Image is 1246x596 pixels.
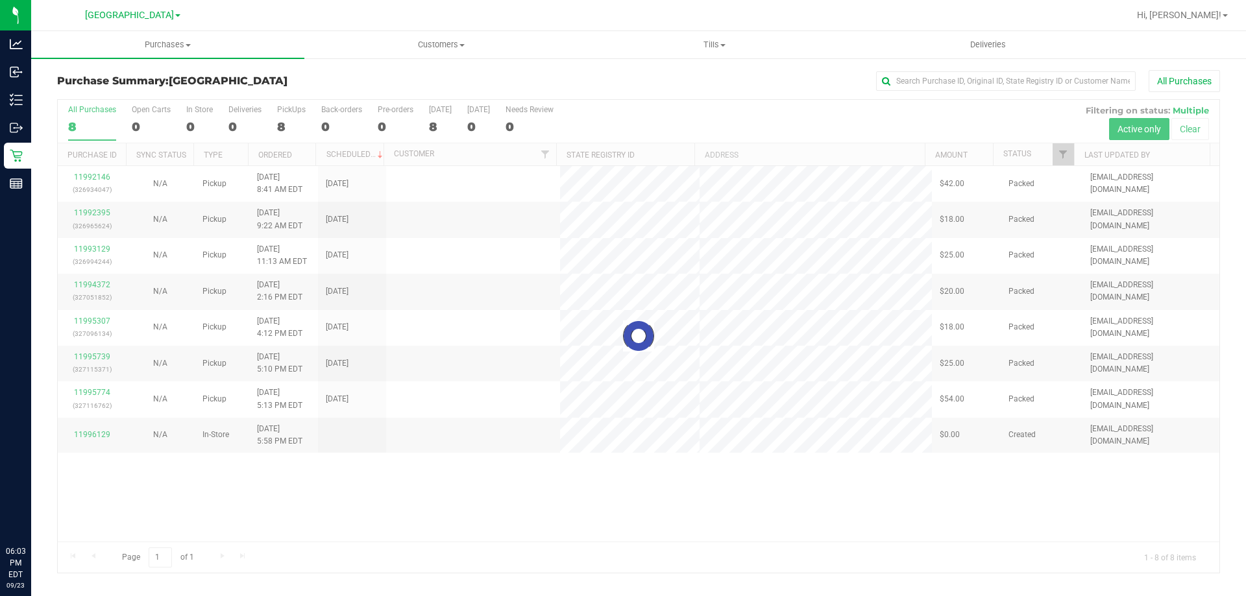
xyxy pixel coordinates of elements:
span: Customers [305,39,577,51]
button: All Purchases [1149,70,1220,92]
iframe: Resource center [13,492,52,531]
span: Hi, [PERSON_NAME]! [1137,10,1221,20]
span: [GEOGRAPHIC_DATA] [85,10,174,21]
a: Purchases [31,31,304,58]
p: 09/23 [6,580,25,590]
h3: Purchase Summary: [57,75,445,87]
inline-svg: Outbound [10,121,23,134]
inline-svg: Retail [10,149,23,162]
span: Deliveries [953,39,1023,51]
p: 06:03 PM EDT [6,545,25,580]
span: Tills [578,39,850,51]
inline-svg: Analytics [10,38,23,51]
a: Tills [578,31,851,58]
a: Deliveries [851,31,1125,58]
span: Purchases [31,39,304,51]
inline-svg: Inventory [10,93,23,106]
inline-svg: Reports [10,177,23,190]
input: Search Purchase ID, Original ID, State Registry ID or Customer Name... [876,71,1136,91]
inline-svg: Inbound [10,66,23,78]
span: [GEOGRAPHIC_DATA] [169,75,287,87]
a: Customers [304,31,578,58]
